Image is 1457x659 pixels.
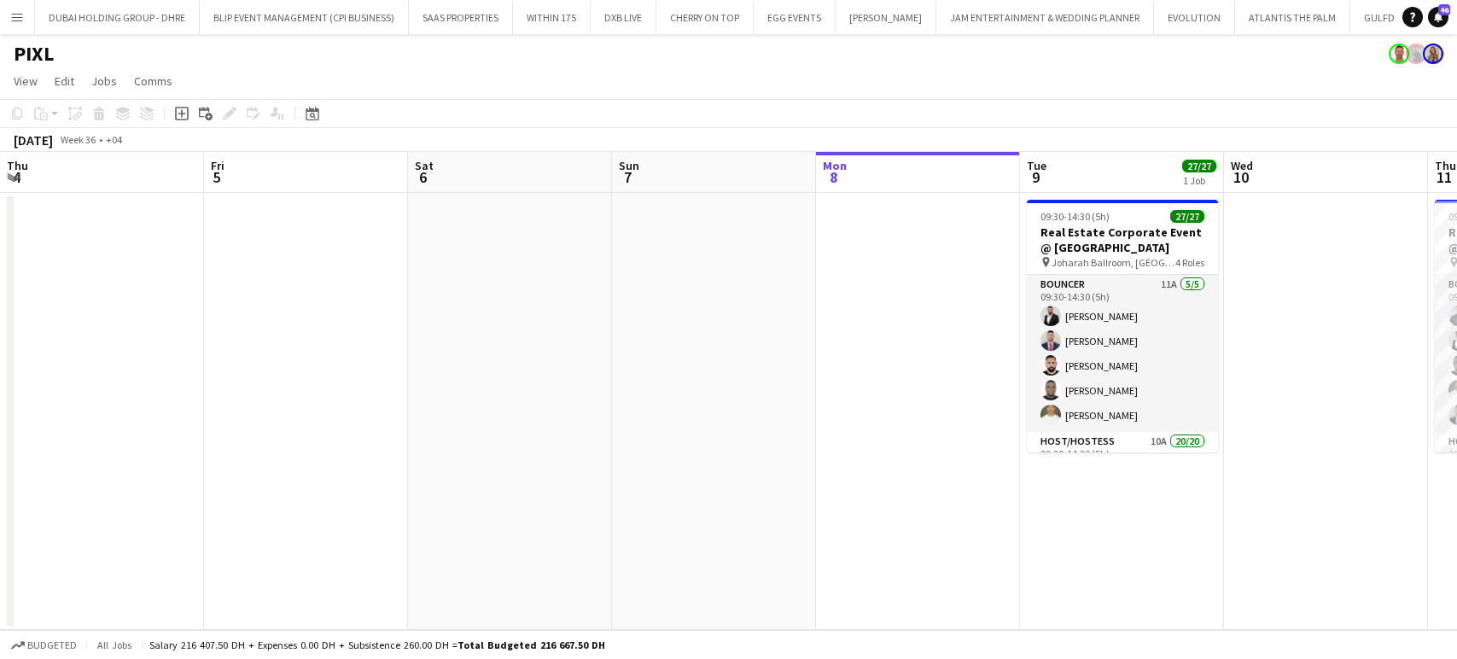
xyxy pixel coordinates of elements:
button: EVOLUTION [1154,1,1235,34]
span: 11 [1432,167,1456,187]
div: +04 [106,133,122,146]
span: Jobs [91,73,117,89]
span: 27/27 [1170,210,1204,223]
span: 8 [820,167,847,187]
app-job-card: 09:30-14:30 (5h)27/27Real Estate Corporate Event @ [GEOGRAPHIC_DATA] Joharah Ballroom, [GEOGRAPHI... [1027,200,1218,452]
span: 7 [616,167,639,187]
span: All jobs [94,639,135,651]
div: Salary 216 407.50 DH + Expenses 0.00 DH + Subsistence 260.00 DH = [149,639,605,651]
button: DXB LIVE [591,1,656,34]
span: 09:30-14:30 (5h) [1040,210,1110,223]
span: Sat [415,158,434,173]
app-user-avatar: Viviane Melatti [1423,44,1443,64]
span: Sun [619,158,639,173]
button: WITHIN 175 [513,1,591,34]
span: 10 [1228,167,1253,187]
button: DUBAI HOLDING GROUP - DHRE [35,1,200,34]
a: Edit [48,70,81,92]
span: Total Budgeted 216 667.50 DH [457,639,605,651]
span: 27/27 [1182,160,1216,172]
span: Thu [7,158,28,173]
button: BLIP EVENT MANAGEMENT (CPI BUSINESS) [200,1,409,34]
span: Edit [55,73,74,89]
span: Fri [211,158,224,173]
button: SAAS PROPERTIES [409,1,513,34]
button: [PERSON_NAME] [836,1,936,34]
div: [DATE] [14,131,53,149]
span: Thu [1435,158,1456,173]
app-card-role: Bouncer11A5/509:30-14:30 (5h)[PERSON_NAME][PERSON_NAME][PERSON_NAME][PERSON_NAME][PERSON_NAME] [1027,275,1218,432]
span: Comms [134,73,172,89]
span: Budgeted [27,639,77,651]
span: View [14,73,38,89]
h1: PIXL [14,41,54,67]
button: JAM ENTERTAINMENT & WEDDING PLANNER [936,1,1154,34]
h3: Real Estate Corporate Event @ [GEOGRAPHIC_DATA] [1027,225,1218,255]
span: 4 [4,167,28,187]
span: Joharah Ballroom, [GEOGRAPHIC_DATA] [1052,256,1175,269]
button: CHERRY ON TOP [656,1,754,34]
button: GULFDRUG LLC [1350,1,1446,34]
button: ATLANTIS THE PALM [1235,1,1350,34]
span: Week 36 [56,133,99,146]
a: Jobs [85,70,124,92]
a: View [7,70,44,92]
span: 6 [412,167,434,187]
span: 5 [208,167,224,187]
span: 4 Roles [1175,256,1204,269]
button: Budgeted [9,636,79,655]
span: 9 [1024,167,1046,187]
span: 46 [1438,4,1450,15]
app-user-avatar: David O Connor [1389,44,1409,64]
a: Comms [127,70,179,92]
app-user-avatar: Mohamed Arafa [1406,44,1426,64]
button: EGG EVENTS [754,1,836,34]
span: Tue [1027,158,1046,173]
span: Wed [1231,158,1253,173]
a: 46 [1428,7,1448,27]
div: 1 Job [1183,174,1215,187]
span: Mon [823,158,847,173]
